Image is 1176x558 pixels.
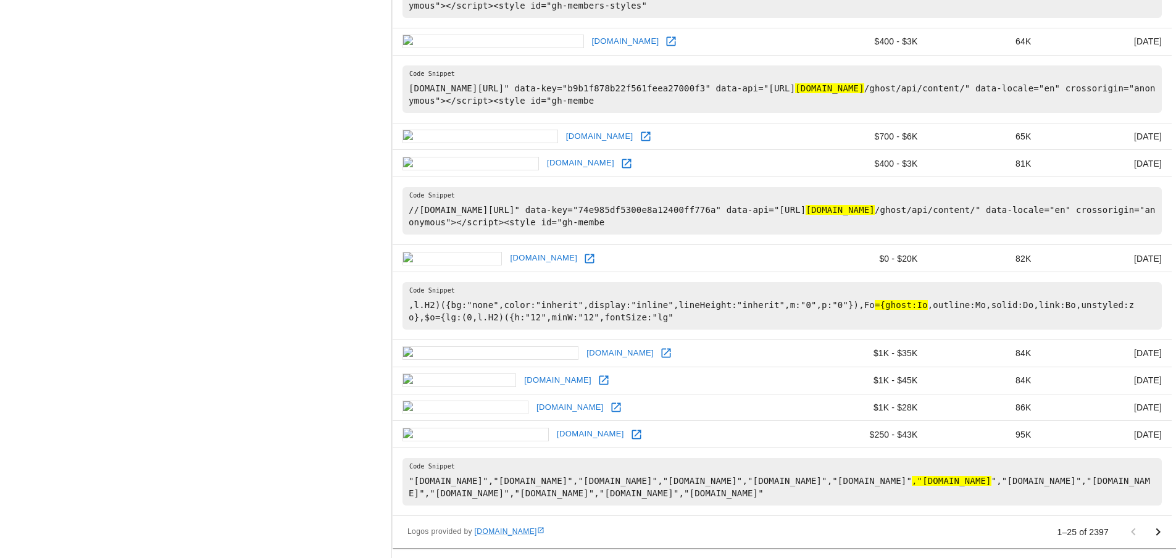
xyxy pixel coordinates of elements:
[402,401,528,414] img: rosiesherry.com icon
[1057,526,1109,538] p: 1–25 of 2397
[544,154,617,173] a: [DOMAIN_NAME]
[402,65,1162,113] pre: [DOMAIN_NAME][URL]" data-key="b9b1f878b22f561feea27000f3" data-api="[URL] /ghost/api/content/" da...
[1041,340,1172,367] td: [DATE]
[928,123,1041,150] td: 65K
[617,154,636,173] a: Open jimmybogard.com in new window
[402,157,539,170] img: jimmybogard.com icon
[407,526,544,538] span: Logos provided by
[807,28,928,55] td: $400 - $3K
[807,394,928,421] td: $1K - $28K
[807,245,928,272] td: $0 - $20K
[402,282,1162,330] pre: ,l.H2)({bg:"none",color:"inherit",display:"inline",lineHeight:"inherit",m:"0",p:"0"}),Fo ,outline...
[580,249,599,268] a: Open lebara.com in new window
[807,150,928,177] td: $400 - $3K
[627,425,646,444] a: Open jobappnetwork.com in new window
[402,35,584,48] img: mobileindustryreview.com icon
[928,150,1041,177] td: 81K
[1041,123,1172,150] td: [DATE]
[928,421,1041,448] td: 95K
[657,344,675,362] a: Open mwtestconsultancy.co.uk in new window
[402,187,1162,235] pre: //[DOMAIN_NAME][URL]" data-key="74e985df5300e8a12400ff776a" data-api="[URL] /ghost/api/content/" ...
[475,527,544,536] a: [DOMAIN_NAME]
[636,127,655,146] a: Open chaindrugreview.com in new window
[875,300,928,310] hl: ={ghost:Io
[1041,150,1172,177] td: [DATE]
[1041,394,1172,421] td: [DATE]
[806,205,875,215] hl: [DOMAIN_NAME]
[928,394,1041,421] td: 86K
[807,123,928,150] td: $700 - $6K
[402,428,549,441] img: jobappnetwork.com icon
[521,371,594,390] a: [DOMAIN_NAME]
[594,371,613,389] a: Open ystrickler.com in new window
[1041,245,1172,272] td: [DATE]
[402,346,578,360] img: mwtestconsultancy.co.uk icon
[402,373,516,387] img: ystrickler.com icon
[662,32,680,51] a: Open mobileindustryreview.com in new window
[928,245,1041,272] td: 82K
[928,367,1041,394] td: 84K
[507,249,580,268] a: [DOMAIN_NAME]
[928,28,1041,55] td: 64K
[402,130,558,143] img: chaindrugreview.com icon
[402,458,1162,506] pre: "[DOMAIN_NAME]","[DOMAIN_NAME]","[DOMAIN_NAME]","[DOMAIN_NAME]","[DOMAIN_NAME]","[DOMAIN_NAME]" "...
[402,252,502,265] img: lebara.com icon
[589,32,662,51] a: [DOMAIN_NAME]
[807,421,928,448] td: $250 - $43K
[583,344,657,363] a: [DOMAIN_NAME]
[807,340,928,367] td: $1K - $35K
[1041,28,1172,55] td: [DATE]
[928,340,1041,367] td: 84K
[607,398,625,417] a: Open rosiesherry.com in new window
[563,127,636,146] a: [DOMAIN_NAME]
[807,367,928,394] td: $1K - $45K
[795,83,864,93] hl: [DOMAIN_NAME]
[1146,520,1170,544] button: Go to next page
[554,425,627,444] a: [DOMAIN_NAME]
[1041,367,1172,394] td: [DATE]
[1041,421,1172,448] td: [DATE]
[912,476,991,486] hl: ,"[DOMAIN_NAME]
[533,398,607,417] a: [DOMAIN_NAME]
